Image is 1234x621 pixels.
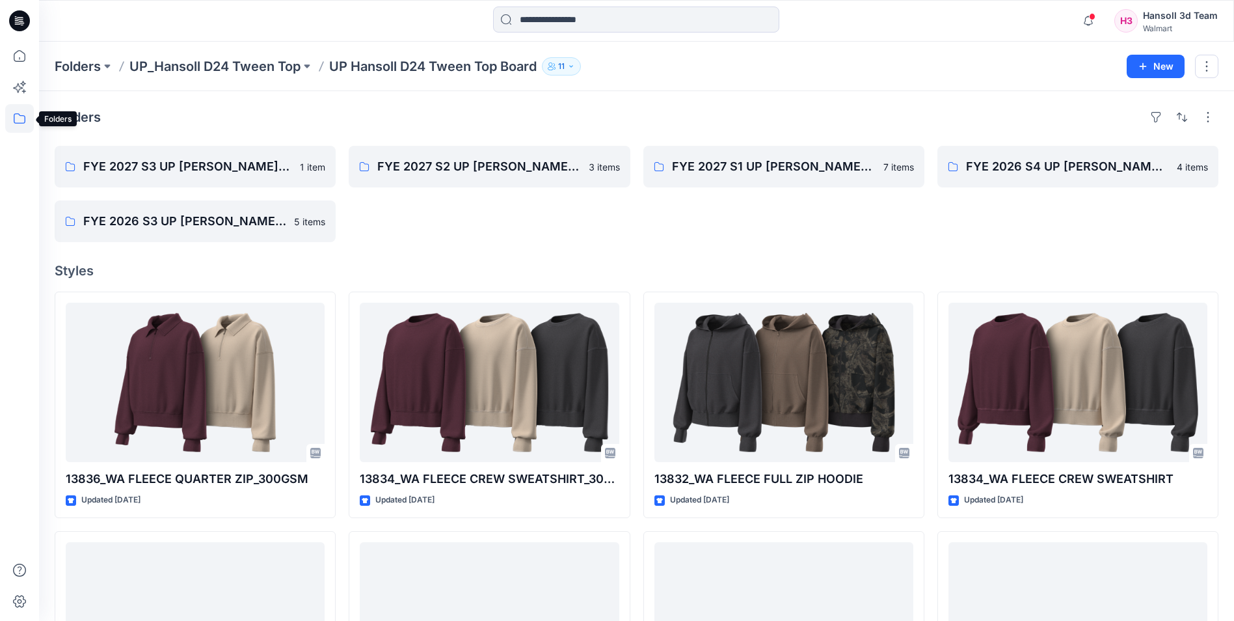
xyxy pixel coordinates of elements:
a: 13834_WA FLEECE CREW SWEATSHIRT [948,303,1207,462]
p: FYE 2027 S1 UP [PERSON_NAME] TOP [672,158,876,176]
p: 1 item [300,160,325,174]
a: FYE 2027 S1 UP [PERSON_NAME] TOP7 items [643,146,924,187]
a: FYE 2026 S4 UP [PERSON_NAME] TOP4 items [937,146,1218,187]
p: 13834_WA FLEECE CREW SWEATSHIRT_300GSM [360,470,619,488]
p: 13832_WA FLEECE FULL ZIP HOODIE [654,470,913,488]
div: Walmart [1143,23,1218,33]
p: 11 [558,59,565,74]
p: Updated [DATE] [964,493,1023,507]
a: FYE 2027 S3 UP [PERSON_NAME] TOP1 item [55,146,336,187]
p: FYE 2026 S3 UP [PERSON_NAME] TOP [83,212,286,230]
a: FYE 2027 S2 UP [PERSON_NAME] TOP3 items [349,146,630,187]
a: 13834_WA FLEECE CREW SWEATSHIRT_300GSM [360,303,619,462]
a: UP_Hansoll D24 Tween Top [129,57,301,76]
button: New [1127,55,1185,78]
div: H3 [1114,9,1138,33]
div: Hansoll 3d Team [1143,8,1218,23]
p: Updated [DATE] [81,493,141,507]
p: UP Hansoll D24 Tween Top Board [329,57,537,76]
p: FYE 2026 S4 UP [PERSON_NAME] TOP [966,158,1169,176]
p: Updated [DATE] [670,493,729,507]
p: 13836_WA FLEECE QUARTER ZIP_300GSM [66,470,325,488]
a: FYE 2026 S3 UP [PERSON_NAME] TOP5 items [55,200,336,242]
h4: Folders [55,109,101,125]
a: 13832_WA FLEECE FULL ZIP HOODIE [654,303,913,462]
button: 11 [542,57,581,76]
a: Folders [55,57,101,76]
p: Updated [DATE] [375,493,435,507]
a: 13836_WA FLEECE QUARTER ZIP_300GSM [66,303,325,462]
p: 4 items [1177,160,1208,174]
p: 13834_WA FLEECE CREW SWEATSHIRT [948,470,1207,488]
p: 5 items [294,215,325,228]
p: FYE 2027 S2 UP [PERSON_NAME] TOP [377,158,580,176]
p: FYE 2027 S3 UP [PERSON_NAME] TOP [83,158,292,176]
h4: Styles [55,263,1218,279]
p: 3 items [589,160,620,174]
p: 7 items [883,160,914,174]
